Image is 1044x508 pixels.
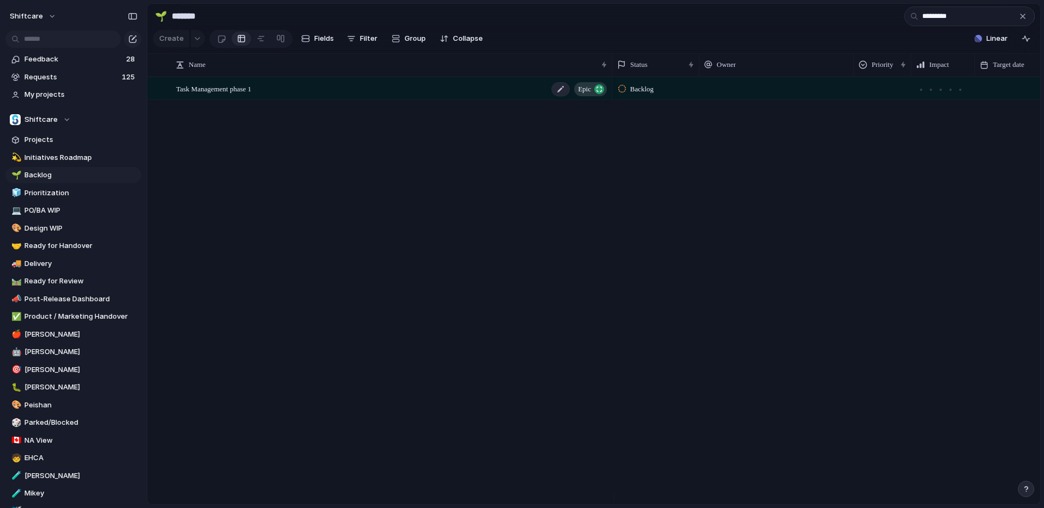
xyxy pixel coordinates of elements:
button: 🧪 [10,470,21,481]
button: Group [386,30,431,47]
span: [PERSON_NAME] [24,346,138,357]
button: 🤖 [10,346,21,357]
button: 🍎 [10,329,21,340]
span: Shiftcare [24,114,58,125]
button: 🐛 [10,382,21,393]
span: Initiatives Roadmap [24,152,138,163]
div: 🇨🇦NA View [5,432,141,449]
button: Epic [574,82,607,96]
a: 🎲Parked/Blocked [5,414,141,431]
span: 28 [126,54,137,65]
button: Shiftcare [5,111,141,128]
div: 🤝 [11,240,19,252]
span: Collapse [453,33,483,44]
span: Owner [717,59,736,70]
span: Group [405,33,426,44]
span: Epic [578,82,591,97]
span: [PERSON_NAME] [24,364,138,375]
span: Backlog [630,84,654,95]
span: My projects [24,89,138,100]
div: 🧪 [11,469,19,482]
a: 📣Post-Release Dashboard [5,291,141,307]
div: 🇨🇦 [11,434,19,447]
div: ✅ [11,311,19,323]
a: 🎯[PERSON_NAME] [5,362,141,378]
a: 🤖[PERSON_NAME] [5,344,141,360]
span: [PERSON_NAME] [24,329,138,340]
span: Name [189,59,206,70]
span: Projects [24,134,138,145]
div: 🎨 [11,222,19,234]
div: 💻PO/BA WIP [5,202,141,219]
button: 🌱 [10,170,21,181]
span: Ready for Review [24,276,138,287]
span: EHCA [24,453,138,463]
div: 📣 [11,293,19,305]
a: Projects [5,132,141,148]
div: 🍎 [11,328,19,340]
button: 🇨🇦 [10,435,21,446]
span: Priority [872,59,893,70]
button: 🌱 [152,8,170,25]
span: Requests [24,72,119,83]
button: 💫 [10,152,21,163]
a: 🌱Backlog [5,167,141,183]
button: 🧪 [10,488,21,499]
button: 🎨 [10,223,21,234]
span: [PERSON_NAME] [24,470,138,481]
button: 💻 [10,205,21,216]
a: 🧒EHCA [5,450,141,466]
span: 125 [122,72,137,83]
span: [PERSON_NAME] [24,382,138,393]
div: 🧪 [11,487,19,500]
span: PO/BA WIP [24,205,138,216]
a: 🧊Prioritization [5,185,141,201]
div: 🐛[PERSON_NAME] [5,379,141,395]
a: 🍎[PERSON_NAME] [5,326,141,343]
a: 🧪[PERSON_NAME] [5,468,141,484]
a: 🤝Ready for Handover [5,238,141,254]
a: 🧪Mikey [5,485,141,501]
span: Mikey [24,488,138,499]
div: 🎨Design WIP [5,220,141,237]
button: 🤝 [10,240,21,251]
span: Design WIP [24,223,138,234]
a: Requests125 [5,69,141,85]
div: 🧊 [11,187,19,199]
div: 🤖 [11,346,19,358]
span: Product / Marketing Handover [24,311,138,322]
span: shiftcare [10,11,43,22]
span: Post-Release Dashboard [24,294,138,305]
div: 🎨Peishan [5,397,141,413]
a: My projects [5,86,141,103]
div: 🎨 [11,399,19,411]
button: Fields [297,30,338,47]
span: Impact [929,59,949,70]
button: Linear [970,30,1012,47]
span: NA View [24,435,138,446]
span: Ready for Handover [24,240,138,251]
span: Feedback [24,54,123,65]
div: 🚚 [11,257,19,270]
button: 🚚 [10,258,21,269]
span: Parked/Blocked [24,417,138,428]
div: 🐛 [11,381,19,394]
a: 🚚Delivery [5,256,141,272]
button: 🎲 [10,417,21,428]
div: 💻 [11,205,19,217]
button: 🎨 [10,400,21,411]
span: Task Management phase 1 [176,82,251,95]
div: ✅Product / Marketing Handover [5,308,141,325]
span: Backlog [24,170,138,181]
button: Filter [343,30,382,47]
span: Delivery [24,258,138,269]
span: Target date [993,59,1024,70]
